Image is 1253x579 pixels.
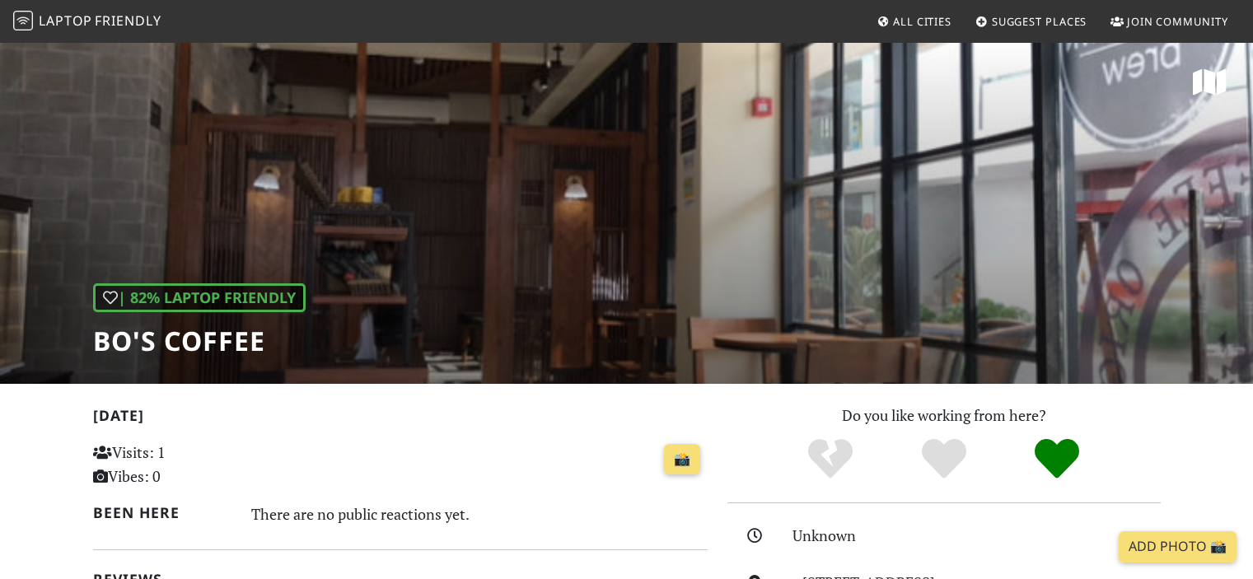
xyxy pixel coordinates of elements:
h2: Been here [93,504,232,521]
a: 📸 [664,444,700,475]
h2: [DATE] [93,407,708,431]
a: Suggest Places [969,7,1094,36]
span: Suggest Places [992,14,1087,29]
span: All Cities [893,14,951,29]
div: There are no public reactions yet. [251,501,708,527]
div: Yes [887,437,1001,482]
p: Visits: 1 Vibes: 0 [93,441,285,488]
span: Laptop [39,12,92,30]
div: No [774,437,887,482]
a: Join Community [1104,7,1235,36]
h1: Bo's Coffee [93,325,306,357]
a: LaptopFriendly LaptopFriendly [13,7,161,36]
div: Unknown [792,524,1170,548]
img: LaptopFriendly [13,11,33,30]
div: Definitely! [1000,437,1114,482]
div: | 82% Laptop Friendly [93,283,306,312]
a: Add Photo 📸 [1119,531,1237,563]
a: All Cities [870,7,958,36]
span: Friendly [95,12,161,30]
span: Join Community [1127,14,1228,29]
p: Do you like working from here? [727,404,1161,427]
